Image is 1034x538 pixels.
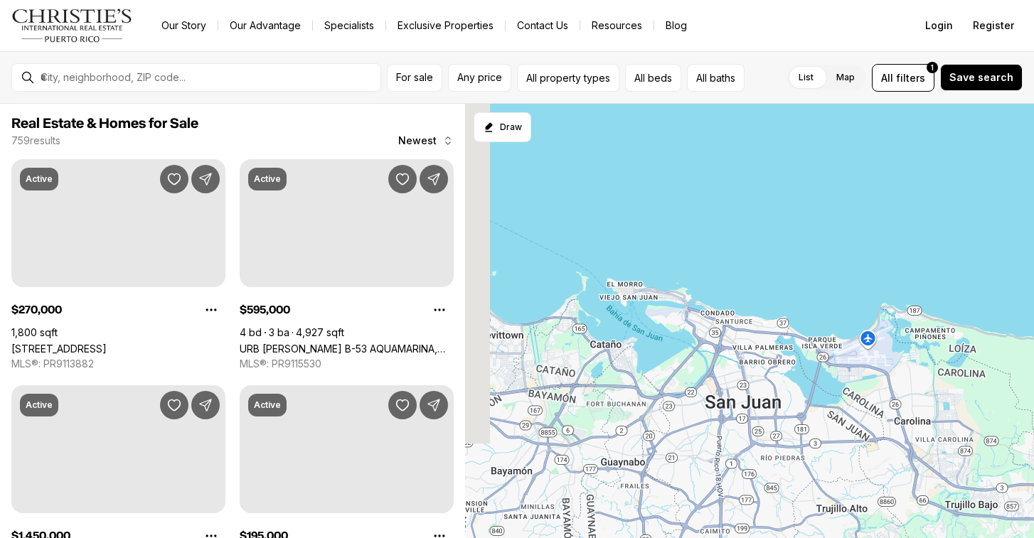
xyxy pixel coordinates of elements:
[931,62,934,73] span: 1
[474,112,531,142] button: Start drawing
[387,64,442,92] button: For sale
[390,127,462,155] button: Newest
[218,16,312,36] a: Our Advantage
[940,64,1023,91] button: Save search
[11,343,107,355] a: Calle 26 S7, CAROLINA PR, 00983
[386,16,505,36] a: Exclusive Properties
[896,70,925,85] span: filters
[580,16,654,36] a: Resources
[11,9,133,43] img: logo
[425,296,454,324] button: Property options
[240,343,454,355] a: URB MIRABELLA B-53 AQUAMARINA, BAYAMON PR, 00961
[872,64,934,92] button: Allfilters1
[396,72,433,83] span: For sale
[973,20,1014,31] span: Register
[457,72,502,83] span: Any price
[881,70,893,85] span: All
[11,135,60,146] p: 759 results
[448,64,511,92] button: Any price
[949,72,1013,83] span: Save search
[197,296,225,324] button: Property options
[150,16,218,36] a: Our Story
[687,64,745,92] button: All baths
[160,391,188,419] button: Save Property: 54 DANUBIO
[388,165,417,193] button: Save Property: URB MIRABELLA B-53 AQUAMARINA
[398,135,437,146] span: Newest
[313,16,385,36] a: Specialists
[388,391,417,419] button: Save Property: 8860 PASEO DEL REY #H-102
[825,65,866,90] label: Map
[11,117,198,131] span: Real Estate & Homes for Sale
[506,16,580,36] button: Contact Us
[787,65,825,90] label: List
[917,11,961,40] button: Login
[925,20,953,31] span: Login
[254,399,281,411] p: Active
[625,64,681,92] button: All beds
[654,16,698,36] a: Blog
[517,64,619,92] button: All property types
[160,165,188,193] button: Save Property: Calle 26 S7
[254,173,281,185] p: Active
[26,173,53,185] p: Active
[964,11,1023,40] button: Register
[26,399,53,411] p: Active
